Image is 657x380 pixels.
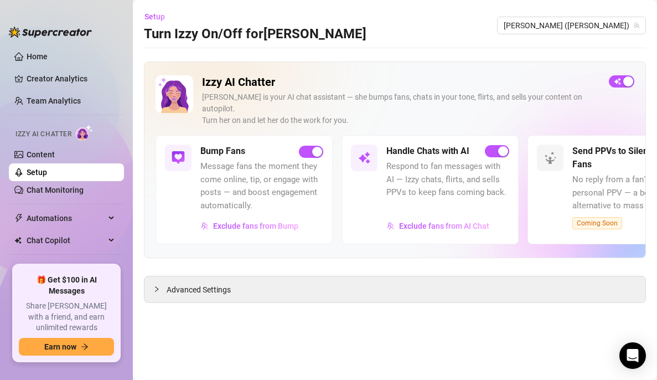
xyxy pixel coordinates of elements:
[202,75,600,89] h2: Izzy AI Chatter
[172,151,185,165] img: svg%3e
[44,342,76,351] span: Earn now
[156,75,193,113] img: Izzy AI Chatter
[27,168,47,177] a: Setup
[386,145,469,158] h5: Handle Chats with AI
[167,284,231,296] span: Advanced Settings
[399,222,489,230] span: Exclude fans from AI Chat
[9,27,92,38] img: logo-BBDzfeDw.svg
[27,232,105,249] span: Chat Copilot
[633,22,640,29] span: team
[14,237,22,244] img: Chat Copilot
[81,343,89,351] span: arrow-right
[200,160,323,212] span: Message fans the moment they come online, tip, or engage with posts — and boost engagement automa...
[572,217,622,229] span: Coming Soon
[213,222,298,230] span: Exclude fans from Bump
[27,70,115,88] a: Creator Analytics
[15,129,71,140] span: Izzy AI Chatter
[27,150,55,159] a: Content
[27,52,48,61] a: Home
[144,25,366,43] h3: Turn Izzy On/Off for [PERSON_NAME]
[201,222,209,230] img: svg%3e
[200,145,245,158] h5: Bump Fans
[19,275,114,296] span: 🎁 Get $100 in AI Messages
[27,96,81,105] a: Team Analytics
[14,214,23,223] span: thunderbolt
[504,17,639,34] span: Valentina (valentinamyriad)
[153,286,160,292] span: collapsed
[27,209,105,227] span: Automations
[144,8,174,25] button: Setup
[19,301,114,333] span: Share [PERSON_NAME] with a friend, and earn unlimited rewards
[76,125,93,141] img: AI Chatter
[619,342,646,369] div: Open Intercom Messenger
[544,151,557,165] img: svg%3e
[386,160,509,199] span: Respond to fan messages with AI — Izzy chats, flirts, and sells PPVs to keep fans coming back.
[27,186,84,194] a: Chat Monitoring
[153,283,167,295] div: collapsed
[200,217,299,235] button: Exclude fans from Bump
[202,91,600,126] div: [PERSON_NAME] is your AI chat assistant — she bumps fans, chats in your tone, flirts, and sells y...
[358,151,371,165] img: svg%3e
[387,222,395,230] img: svg%3e
[386,217,490,235] button: Exclude fans from AI Chat
[19,338,114,356] button: Earn nowarrow-right
[144,12,165,21] span: Setup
